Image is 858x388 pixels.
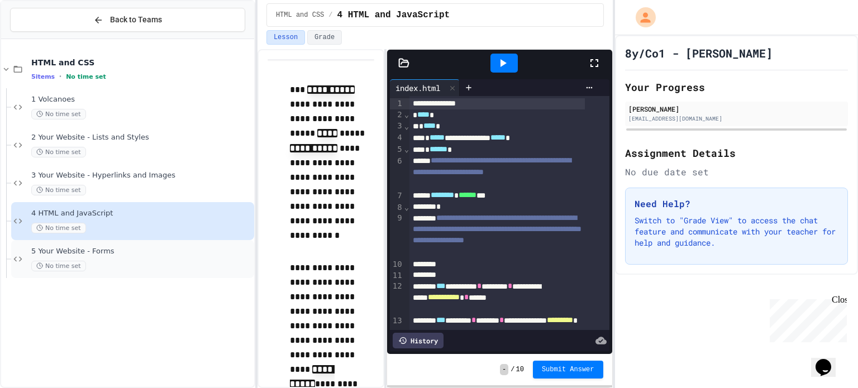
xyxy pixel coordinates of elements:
h1: 8y/Co1 - [PERSON_NAME] [625,45,773,61]
span: 5 items [31,73,55,80]
span: 1 Volcanoes [31,95,252,104]
span: 10 [516,365,523,374]
button: Submit Answer [533,361,603,379]
h2: Assignment Details [625,145,848,161]
span: 2 Your Website - Lists and Styles [31,133,252,142]
div: 9 [390,213,404,259]
div: 4 [390,132,404,144]
span: Fold line [404,110,409,119]
button: Grade [307,30,342,45]
iframe: chat widget [811,343,847,377]
div: 10 [390,259,404,270]
iframe: chat widget [765,295,847,342]
span: - [500,364,508,375]
span: Submit Answer [542,365,594,374]
div: index.html [390,79,460,96]
span: No time set [31,261,86,271]
span: No time set [31,185,86,195]
p: Switch to "Grade View" to access the chat feature and communicate with your teacher for help and ... [635,215,838,248]
span: HTML and CSS [276,11,324,20]
span: Fold line [404,145,409,154]
div: [PERSON_NAME] [628,104,845,114]
div: index.html [390,82,446,94]
div: 2 [390,109,404,121]
h3: Need Help? [635,197,838,210]
div: History [393,333,444,348]
span: 5 Your Website - Forms [31,247,252,256]
span: No time set [31,223,86,233]
div: No due date set [625,165,848,179]
span: Fold line [404,203,409,212]
div: 12 [390,281,404,315]
div: 8 [390,202,404,213]
span: 4 HTML and JavaScript [31,209,252,218]
span: 3 Your Website - Hyperlinks and Images [31,171,252,180]
div: 11 [390,270,404,281]
span: • [59,72,61,81]
div: 13 [390,315,404,339]
span: No time set [66,73,106,80]
span: No time set [31,147,86,157]
div: 1 [390,98,404,109]
span: HTML and CSS [31,58,252,68]
span: Fold line [404,122,409,131]
div: My Account [624,4,659,30]
button: Back to Teams [10,8,245,32]
span: / [328,11,332,20]
h2: Your Progress [625,79,848,95]
span: 4 HTML and JavaScript [337,8,450,22]
span: Back to Teams [110,14,162,26]
button: Lesson [266,30,305,45]
span: No time set [31,109,86,119]
div: 5 [390,144,404,156]
div: 6 [390,156,404,190]
div: 7 [390,190,404,202]
div: Chat with us now!Close [4,4,77,71]
div: 3 [390,121,404,132]
span: / [511,365,514,374]
div: [EMAIL_ADDRESS][DOMAIN_NAME] [628,114,845,123]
